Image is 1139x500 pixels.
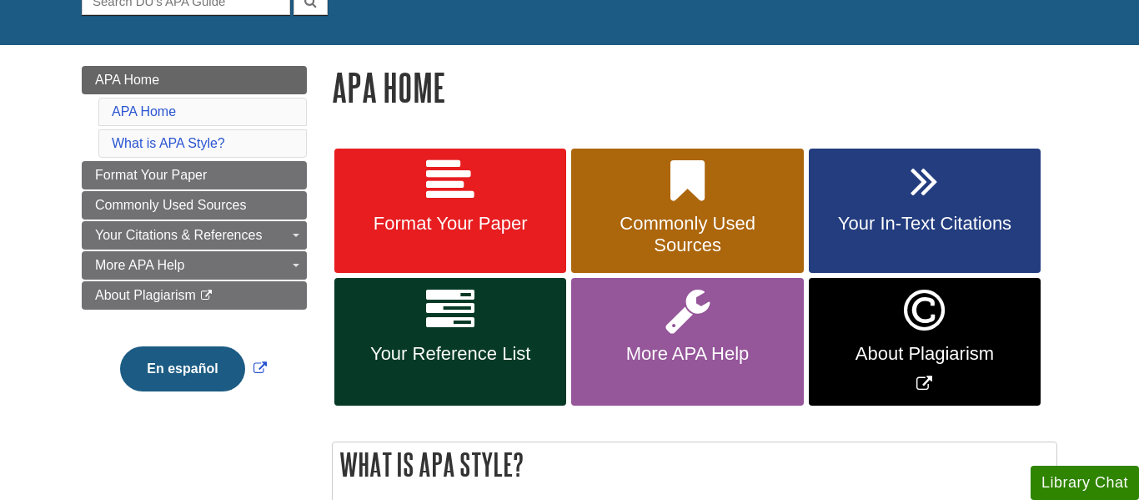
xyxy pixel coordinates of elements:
span: More APA Help [584,343,790,365]
button: En español [120,346,244,391]
h1: APA Home [332,66,1057,109]
a: Commonly Used Sources [82,191,307,220]
span: About Plagiarism [95,288,196,302]
span: APA Home [95,73,159,87]
a: What is APA Style? [112,136,225,150]
span: Your Reference List [347,343,554,365]
span: Your In-Text Citations [821,213,1028,235]
a: Link opens in new window [116,361,270,376]
i: This link opens in a new window [199,290,213,301]
span: Format Your Paper [95,168,207,182]
button: Library Chat [1031,466,1139,500]
a: Format Your Paper [82,161,307,189]
span: Commonly Used Sources [95,198,246,212]
a: APA Home [82,66,307,94]
a: Your Reference List [334,278,566,406]
span: About Plagiarism [821,343,1028,365]
a: Commonly Used Sources [571,149,803,274]
a: More APA Help [571,278,803,406]
a: APA Home [112,104,176,119]
span: Format Your Paper [347,213,554,235]
div: Guide Page Menu [82,66,307,420]
a: Link opens in new window [809,278,1041,406]
a: More APA Help [82,251,307,280]
span: Commonly Used Sources [584,213,790,256]
a: Your In-Text Citations [809,149,1041,274]
h2: What is APA Style? [333,442,1056,487]
span: More APA Help [95,258,184,272]
span: Your Citations & References [95,228,262,242]
a: Format Your Paper [334,149,566,274]
a: About Plagiarism [82,281,307,310]
a: Your Citations & References [82,221,307,250]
